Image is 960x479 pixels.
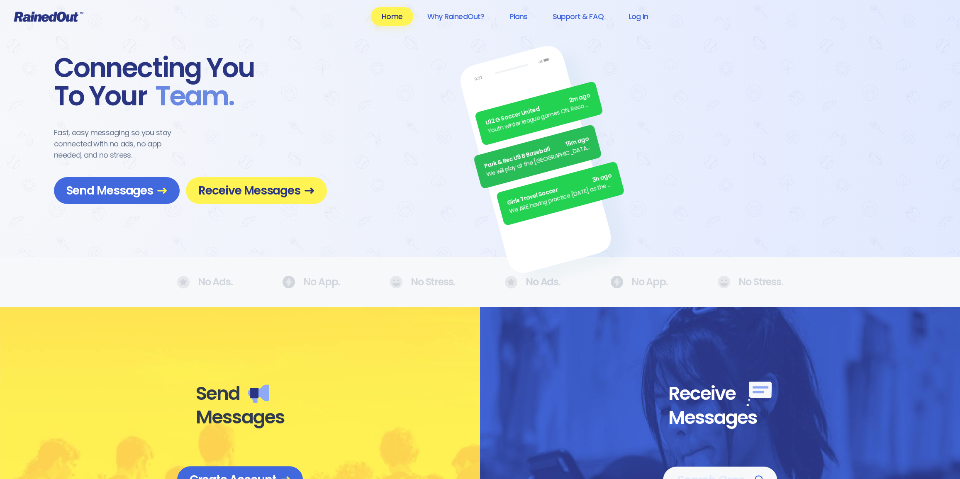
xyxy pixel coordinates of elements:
div: Receive [668,382,772,406]
div: Girls Travel Soccer [506,171,613,208]
a: Log In [618,7,659,26]
img: Send messages [248,384,269,403]
div: No Stress. [717,276,783,288]
img: No Ads. [505,276,517,289]
div: No App. [610,276,668,288]
div: Park & Rec U9 B Baseball [483,134,590,171]
div: Youth winter league games ON. Recommend running shoes/sneakers for players as option for footwear. [487,100,594,136]
span: 3h ago [592,171,613,185]
div: Send [196,382,285,405]
div: Messages [196,406,285,429]
a: Support & FAQ [541,7,614,26]
span: Receive Messages [198,183,314,198]
div: We will play at the [GEOGRAPHIC_DATA]. Wear white, be at the field by 5pm. [486,143,592,179]
span: Team . [147,82,234,110]
img: No Ads. [610,276,623,288]
img: No Ads. [717,276,730,288]
div: No Ads. [177,276,233,289]
img: No Ads. [282,276,295,288]
span: 2m ago [568,91,591,105]
div: Messages [668,406,772,429]
span: 15m ago [565,134,590,149]
span: Send Messages [66,183,167,198]
a: Send Messages [54,177,180,204]
a: Receive Messages [186,177,327,204]
div: Connecting You To Your [54,54,327,110]
div: No App. [282,276,340,288]
a: Why RainedOut? [417,7,495,26]
img: Receive messages [746,382,772,406]
img: No Ads. [390,276,402,288]
div: Fast, easy messaging so you stay connected with no ads, no app needed, and no stress. [54,127,187,160]
div: We ARE having practice [DATE] as the sun is finally out. [509,180,615,216]
img: No Ads. [177,276,190,289]
div: No Stress. [390,276,455,288]
a: Home [371,7,413,26]
a: Plans [498,7,538,26]
div: U12 G Soccer United [485,91,591,128]
div: No Ads. [505,276,560,289]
